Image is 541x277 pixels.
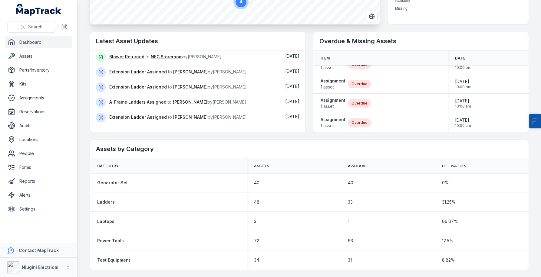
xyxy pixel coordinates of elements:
[455,117,471,128] time: 09/09/2025, 10:00:00 am
[321,78,345,90] a: Assignment1 asset
[321,117,345,129] a: Assignment1 asset
[254,180,259,186] span: 40
[5,175,72,187] a: Reports
[173,69,208,75] a: [PERSON_NAME]
[96,145,523,153] h2: Assets by Category
[151,54,183,60] a: NEC Storeroom
[19,248,59,253] strong: Contact MapTrack
[254,164,269,169] span: Assets
[455,98,471,109] time: 09/09/2025, 10:00:00 am
[109,114,146,120] a: Extension Ladder
[319,37,523,45] h2: Overdue & Missing Assets
[109,99,246,105] span: to by [PERSON_NAME]
[5,50,72,62] a: Assets
[109,54,222,59] span: to by [PERSON_NAME]
[455,65,471,70] span: 10:00 pm
[109,84,146,90] a: Extension Ladder
[147,84,167,90] a: Assigned
[254,257,259,263] span: 34
[109,69,247,74] span: to by [PERSON_NAME]
[321,65,345,71] span: 1 asset
[455,123,471,128] span: 10:00 am
[173,84,208,90] a: [PERSON_NAME]
[442,218,458,224] span: 66.67 %
[97,257,130,263] a: Test Equipment
[366,11,378,22] button: Switch to Satellite View
[5,120,72,132] a: Audits
[5,147,72,159] a: People
[5,189,72,201] a: Alerts
[5,161,72,173] a: Forms
[254,238,259,244] span: 72
[285,99,299,104] span: [DATE]
[321,97,345,103] strong: Assignment
[348,99,371,108] div: Overdue
[147,99,167,105] a: Assigned
[97,238,124,244] a: Power Tools
[96,128,134,140] button: Show more
[173,99,207,105] a: [PERSON_NAME]
[348,257,352,263] span: 31
[348,180,353,186] span: 40
[16,4,61,16] a: MapTrack
[455,56,465,61] span: Date
[96,37,299,45] h2: Latest Asset Updates
[173,114,208,120] a: [PERSON_NAME]
[285,84,299,89] span: [DATE]
[109,54,124,60] a: Blower
[28,24,42,30] span: Search
[7,21,56,33] button: Search
[97,180,128,186] a: Generator Set
[395,6,407,11] span: Missing
[97,218,114,224] a: Laptops
[147,69,167,75] a: Assigned
[321,103,345,109] span: 1 asset
[5,92,72,104] a: Assignments
[285,99,299,104] time: 09/09/2025, 6:00:51 am
[455,117,471,123] span: [DATE]
[109,99,146,105] a: A-Frame Ladders
[5,134,72,146] a: Locations
[125,54,144,60] a: Returned
[348,238,353,244] span: 63
[442,199,456,205] span: 31.25 %
[321,56,330,61] span: Item
[455,79,471,85] span: [DATE]
[321,117,345,123] strong: Assignment
[5,106,72,118] a: Reservations
[442,257,455,263] span: 8.82 %
[455,98,471,104] span: [DATE]
[348,218,349,224] span: 1
[109,84,247,89] span: to by [PERSON_NAME]
[455,85,471,89] span: 10:00 pm
[348,164,369,169] span: Available
[285,114,299,119] span: [DATE]
[455,79,471,89] time: 29/04/2025, 10:00:00 pm
[321,123,345,129] span: 1 asset
[5,36,72,48] a: Dashboard
[97,164,119,169] span: Category
[348,199,353,205] span: 33
[5,64,72,76] a: Parts/Inventory
[348,118,371,127] div: Overdue
[442,238,454,244] span: 12.5 %
[5,203,72,215] a: Settings
[285,53,299,59] time: 09/09/2025, 6:17:58 am
[285,69,299,74] span: [DATE]
[285,114,299,119] time: 09/09/2025, 5:56:31 am
[455,104,471,109] span: 10:00 am
[109,69,146,75] a: Extension Ladder
[22,265,58,270] strong: Niugini Electrical
[97,199,115,205] a: Ladders
[348,80,371,88] div: Overdue
[321,97,345,109] a: Assignment1 asset
[5,78,72,90] a: Kits
[321,78,345,84] strong: Assignment
[442,164,467,169] span: Utilisation
[254,199,259,205] span: 48
[321,84,345,90] span: 1 asset
[285,53,299,59] span: [DATE]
